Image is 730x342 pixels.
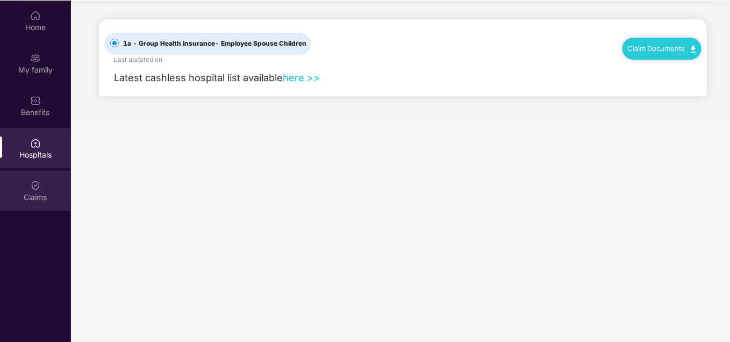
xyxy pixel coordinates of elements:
img: svg+xml;base64,PHN2ZyB3aWR0aD0iMjAiIGhlaWdodD0iMjAiIHZpZXdCb3g9IjAgMCAyMCAyMCIgZmlsbD0ibm9uZSIgeG... [30,53,41,63]
img: svg+xml;base64,PHN2ZyBpZD0iQmVuZWZpdHMiIHhtbG5zPSJodHRwOi8vd3d3LnczLm9yZy8yMDAwL3N2ZyIgd2lkdGg9Ij... [30,95,41,106]
a: here >> [283,72,320,83]
img: svg+xml;base64,PHN2ZyBpZD0iQ2xhaW0iIHhtbG5zPSJodHRwOi8vd3d3LnczLm9yZy8yMDAwL3N2ZyIgd2lkdGg9IjIwIi... [30,180,41,191]
img: svg+xml;base64,PHN2ZyBpZD0iSG9tZSIgeG1sbnM9Imh0dHA6Ly93d3cudzMub3JnLzIwMDAvc3ZnIiB3aWR0aD0iMjAiIG... [30,10,41,21]
img: svg+xml;base64,PHN2ZyB4bWxucz0iaHR0cDovL3d3dy53My5vcmcvMjAwMC9zdmciIHdpZHRoPSIxMC40IiBoZWlnaHQ9Ij... [691,46,696,53]
span: Latest cashless hospital list available [114,72,283,83]
img: svg+xml;base64,PHN2ZyBpZD0iSG9zcGl0YWxzIiB4bWxucz0iaHR0cDovL3d3dy53My5vcmcvMjAwMC9zdmciIHdpZHRoPS... [30,138,41,148]
a: Claim Documents [628,44,696,53]
span: - Employee Spouse Children [215,39,306,47]
div: Last updated on . [114,55,164,65]
span: 1a - Group Health Insurance [119,39,311,49]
